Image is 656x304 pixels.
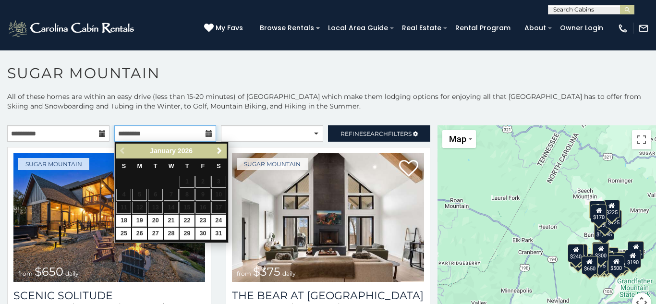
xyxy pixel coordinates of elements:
[593,242,609,260] div: $190
[608,255,625,274] div: $500
[216,23,243,33] span: My Favs
[217,163,220,170] span: Saturday
[13,289,205,302] a: Scenic Solitude
[7,19,137,38] img: White-1-2.png
[164,215,179,227] a: 21
[589,201,606,219] div: $240
[18,158,89,170] a: Sugar Mountain
[323,21,393,36] a: Local Area Guide
[116,228,131,240] a: 25
[148,215,163,227] a: 20
[582,255,598,274] div: $650
[211,228,226,240] a: 31
[204,23,245,34] a: My Favs
[214,145,226,157] a: Next
[442,130,476,148] button: Change map style
[137,163,143,170] span: Monday
[154,163,158,170] span: Tuesday
[195,228,210,240] a: 30
[596,254,613,272] div: $350
[148,228,163,240] a: 27
[450,21,515,36] a: Rental Program
[195,215,210,227] a: 23
[169,163,174,170] span: Wednesday
[638,23,649,34] img: mail-regular-white.png
[132,228,147,240] a: 26
[237,158,308,170] a: Sugar Mountain
[555,21,608,36] a: Owner Login
[449,134,466,144] span: Map
[597,212,613,230] div: $350
[632,130,651,149] button: Toggle fullscreen view
[399,159,418,179] a: Add to favorites
[592,253,608,271] div: $175
[397,21,446,36] a: Real Estate
[216,147,223,155] span: Next
[132,215,147,227] a: 19
[237,270,251,277] span: from
[594,222,614,240] div: $1,095
[65,270,79,277] span: daily
[568,243,584,262] div: $240
[18,270,33,277] span: from
[628,241,644,259] div: $155
[520,21,551,36] a: About
[593,243,609,261] div: $300
[232,153,424,282] a: The Bear At Sugar Mountain from $375 daily
[232,153,424,282] img: The Bear At Sugar Mountain
[164,228,179,240] a: 28
[590,254,607,272] div: $155
[363,130,388,137] span: Search
[232,289,424,302] h3: The Bear At Sugar Mountain
[178,147,193,155] span: 2026
[13,153,205,282] a: Scenic Solitude from $650 daily
[613,253,630,271] div: $195
[602,247,619,266] div: $200
[185,163,189,170] span: Thursday
[253,265,280,279] span: $375
[340,130,412,137] span: Refine Filters
[211,215,226,227] a: 24
[122,163,126,170] span: Sunday
[232,289,424,302] a: The Bear At [GEOGRAPHIC_DATA]
[618,23,628,34] img: phone-regular-white.png
[180,215,194,227] a: 22
[606,210,622,228] div: $125
[591,204,607,222] div: $170
[180,228,194,240] a: 29
[116,215,131,227] a: 18
[13,153,205,282] img: Scenic Solitude
[625,249,641,268] div: $190
[35,265,63,279] span: $650
[328,125,430,142] a: RefineSearchFilters
[570,248,586,267] div: $355
[150,147,176,155] span: January
[255,21,319,36] a: Browse Rentals
[604,200,620,218] div: $225
[282,270,296,277] span: daily
[201,163,205,170] span: Friday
